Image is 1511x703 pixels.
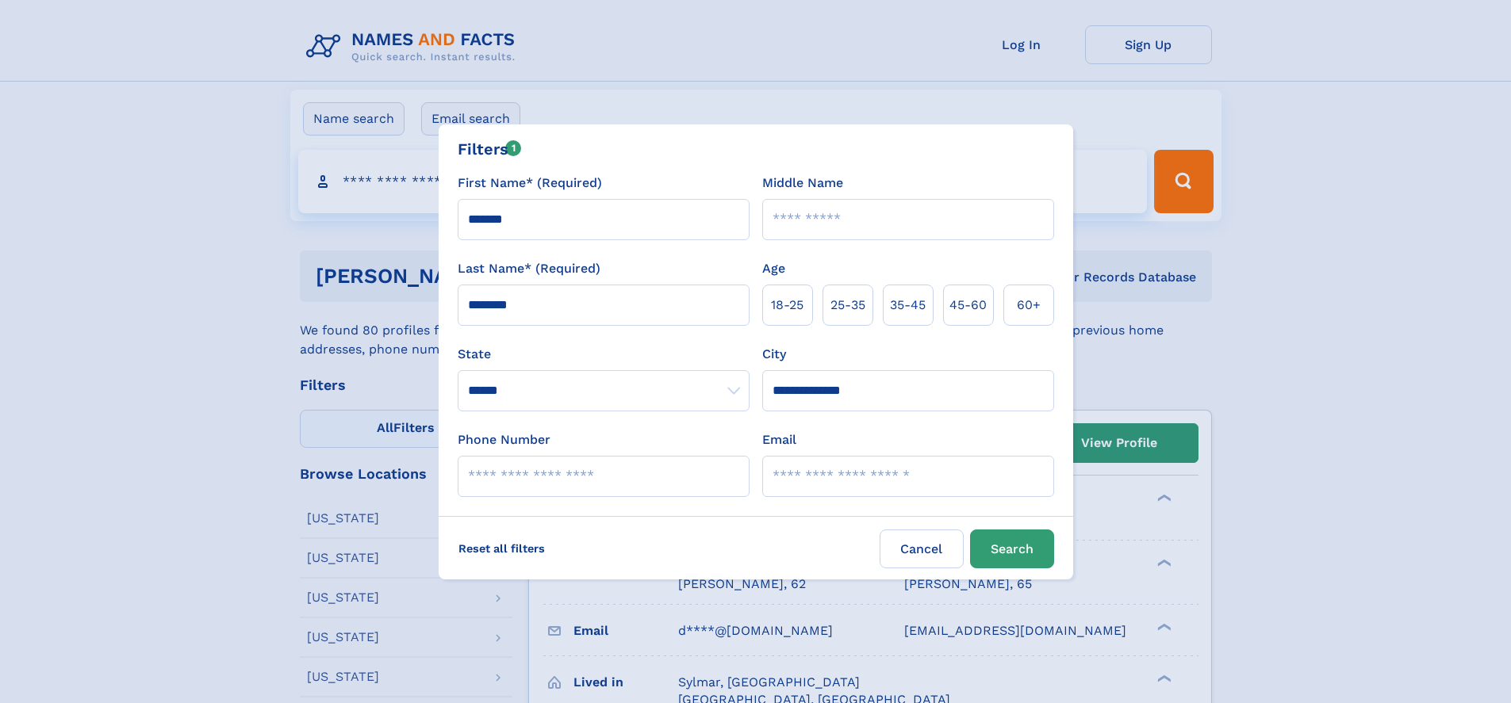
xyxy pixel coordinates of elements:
span: 18‑25 [771,296,803,315]
label: Age [762,259,785,278]
label: Reset all filters [448,529,555,567]
label: Phone Number [458,430,550,449]
label: Last Name* (Required) [458,259,600,278]
label: City [762,345,786,364]
label: Middle Name [762,174,843,193]
div: Filters [458,137,522,161]
label: Email [762,430,796,449]
span: 45‑60 [949,296,987,315]
span: 60+ [1017,296,1041,315]
span: 35‑45 [890,296,926,315]
label: First Name* (Required) [458,174,602,193]
label: State [458,345,750,364]
button: Search [970,529,1054,568]
label: Cancel [880,529,964,568]
span: 25‑35 [830,296,865,315]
